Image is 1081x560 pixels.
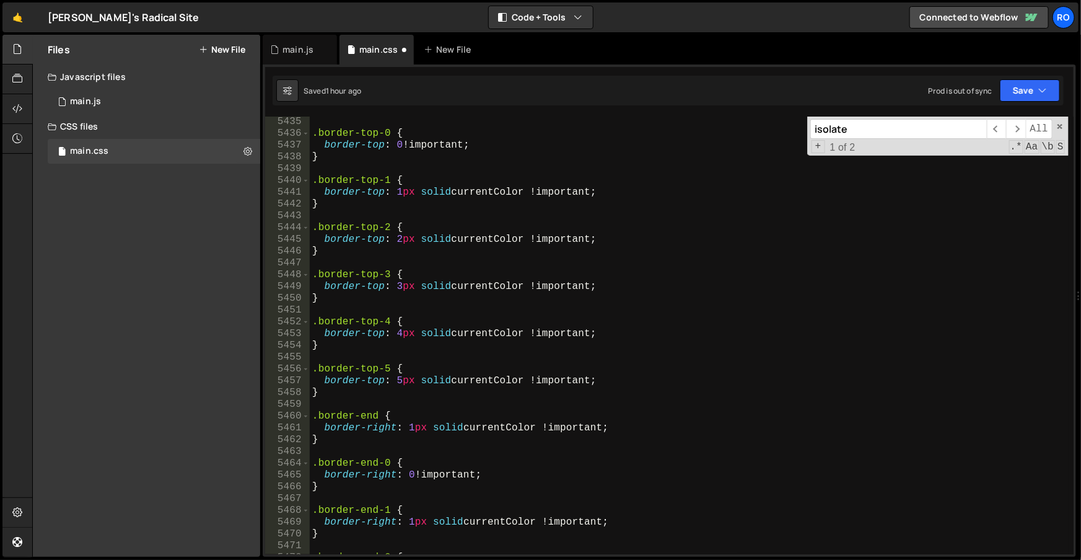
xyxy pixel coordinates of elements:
div: 5462 [265,434,310,446]
div: 5437 [265,140,310,151]
span: ​ [987,119,1006,139]
div: 5435 [265,116,310,128]
div: 5443 [265,210,310,222]
div: 5470 [265,528,310,540]
div: 5439 [265,163,310,175]
span: RegExp Search [1009,140,1024,154]
div: 5448 [265,269,310,281]
div: 5458 [265,387,310,399]
button: New File [199,45,245,55]
span: Toggle Replace mode [812,140,825,153]
button: Code + Tools [489,6,593,29]
div: 5461 [265,422,310,434]
div: 5441 [265,187,310,198]
div: 5467 [265,493,310,505]
h2: Files [48,43,70,56]
div: 5440 [265,175,310,187]
div: 5469 [265,517,310,528]
div: 5465 [265,469,310,481]
input: Search for [810,119,987,139]
div: 5436 [265,128,310,140]
div: 5454 [265,340,310,352]
div: 5447 [265,257,310,269]
div: Prod is out of sync [928,86,992,96]
div: CSS files [33,114,260,139]
div: 5453 [265,328,310,340]
div: 5471 [265,540,310,552]
div: 5468 [265,505,310,517]
div: main.js [70,96,101,107]
div: 1 hour ago [326,86,362,96]
div: 5449 [265,281,310,293]
div: 5455 [265,352,310,363]
div: 5442 [265,198,310,210]
span: CaseSensitive Search [1025,140,1039,154]
div: New File [424,43,476,56]
div: 5460 [265,411,310,422]
a: Connected to Webflow [909,6,1049,29]
span: 1 of 2 [825,141,860,153]
div: 5466 [265,481,310,493]
span: ​ [1006,119,1025,139]
div: Javascript files [33,64,260,89]
span: Whole Word Search [1041,140,1056,154]
div: 16726/45739.css [48,139,260,164]
div: 5457 [265,375,310,387]
a: 🤙 [2,2,33,32]
div: 16726/45737.js [48,89,260,114]
div: 5451 [265,304,310,316]
div: 5456 [265,363,310,375]
div: main.css [70,146,108,157]
div: main.css [359,43,398,56]
div: Saved [304,86,361,96]
a: Ro [1053,6,1075,29]
div: [PERSON_NAME]'s Radical Site [48,10,199,25]
span: Alt-Enter [1026,119,1053,139]
div: 5438 [265,151,310,163]
div: 5463 [265,446,310,458]
div: 5450 [265,293,310,304]
div: 5446 [265,246,310,257]
div: 5445 [265,234,310,246]
div: 5459 [265,399,310,411]
button: Save [1000,79,1060,102]
div: main.js [282,43,313,56]
div: 5464 [265,458,310,469]
div: 5452 [265,316,310,328]
div: 5444 [265,222,310,234]
span: Search In Selection [1056,140,1065,154]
